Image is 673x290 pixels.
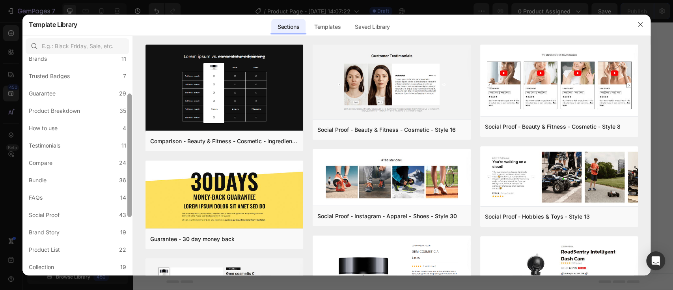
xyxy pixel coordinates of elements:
[145,45,303,132] img: c19.png
[646,251,665,270] div: Open Intercom Messenger
[29,106,80,116] div: Product Breakdown
[29,245,60,254] div: Product List
[119,106,126,116] div: 35
[313,149,470,207] img: sp30.png
[150,137,298,146] div: Comparison - Beauty & Fitness - Cosmetic - Ingredients - Style 19
[271,19,306,35] div: Sections
[222,136,318,146] div: Start with Sections from sidebar
[120,193,126,202] div: 14
[123,123,126,133] div: 4
[26,38,129,54] input: E.g.: Black Friday, Sale, etc.
[29,54,47,64] div: Brands
[150,234,235,244] div: Guarantee - 30 day money back
[119,245,126,254] div: 22
[29,262,54,272] div: Collection
[121,141,126,150] div: 11
[29,89,56,98] div: Guarantee
[119,158,126,168] div: 24
[29,141,60,150] div: Testimonials
[121,54,126,64] div: 11
[29,123,58,133] div: How to use
[29,193,43,202] div: FAQs
[120,262,126,272] div: 19
[119,89,126,98] div: 29
[120,228,126,237] div: 19
[119,210,126,220] div: 43
[29,176,47,185] div: Bundle
[29,158,52,168] div: Compare
[272,152,327,168] button: Add elements
[119,176,126,185] div: 36
[317,211,457,221] div: Social Proof - Instagram - Apparel - Shoes - Style 30
[480,45,638,118] img: sp8.png
[349,19,396,35] div: Saved Library
[485,212,590,221] div: Social Proof - Hobbies & Toys - Style 13
[29,228,60,237] div: Brand Story
[480,146,638,208] img: sp13.png
[123,71,126,81] div: 7
[29,210,60,220] div: Social Proof
[485,122,621,131] div: Social Proof - Beauty & Fitness - Cosmetic - Style 8
[145,161,303,230] img: g30.png
[313,45,470,121] img: sp16.png
[29,71,70,81] div: Trusted Badges
[317,125,455,135] div: Social Proof - Beauty & Fitness - Cosmetic - Style 16
[308,19,347,35] div: Templates
[29,14,77,35] h2: Template Library
[213,152,267,168] button: Add sections
[217,196,323,202] div: Start with Generating from URL or image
